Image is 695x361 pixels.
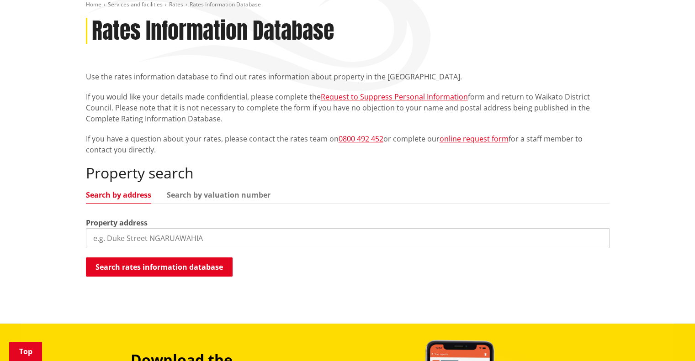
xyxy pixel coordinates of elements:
p: If you have a question about your rates, please contact the rates team on or complete our for a s... [86,133,610,155]
a: Search by address [86,191,151,199]
span: Rates Information Database [190,0,261,8]
iframe: Messenger Launcher [653,323,686,356]
nav: breadcrumb [86,1,610,9]
a: online request form [440,134,509,144]
h1: Rates Information Database [92,18,334,44]
a: Request to Suppress Personal Information [321,92,468,102]
a: Top [9,342,42,361]
input: e.g. Duke Street NGARUAWAHIA [86,228,610,248]
button: Search rates information database [86,257,233,277]
a: Rates [169,0,183,8]
a: 0800 492 452 [339,134,383,144]
p: If you would like your details made confidential, please complete the form and return to Waikato ... [86,91,610,124]
label: Property address [86,217,148,228]
a: Home [86,0,101,8]
p: Use the rates information database to find out rates information about property in the [GEOGRAPHI... [86,71,610,82]
h2: Property search [86,164,610,182]
a: Search by valuation number [167,191,271,199]
a: Services and facilities [108,0,163,8]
